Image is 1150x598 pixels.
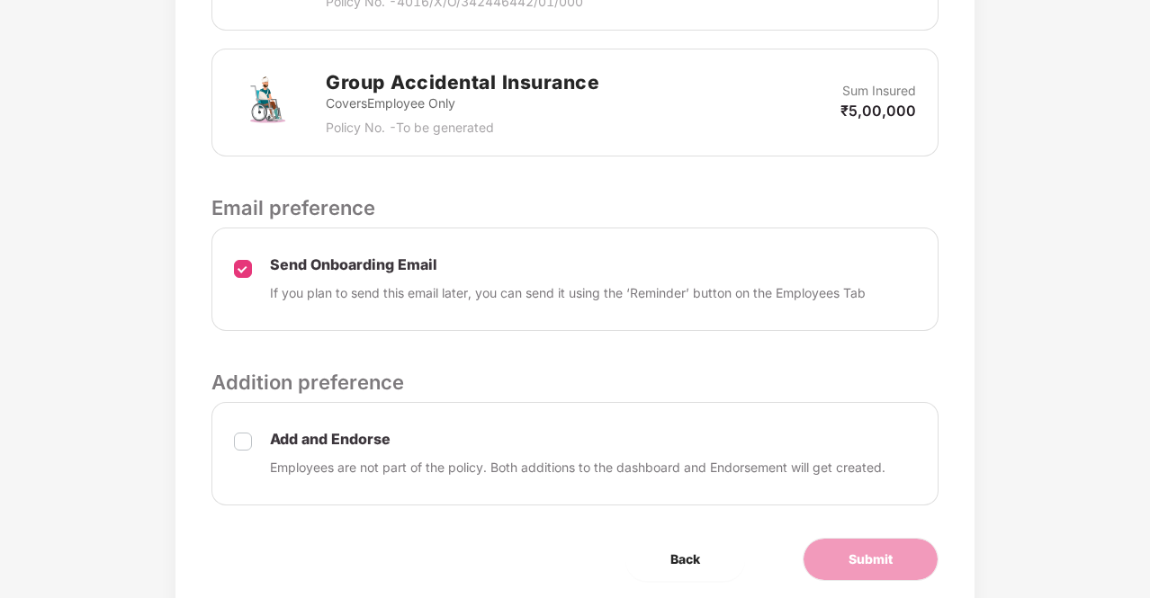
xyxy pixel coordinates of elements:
p: Sum Insured [842,81,916,101]
span: Back [670,549,700,569]
p: Add and Endorse [270,430,885,449]
button: Submit [803,538,939,581]
p: Employees are not part of the policy. Both additions to the dashboard and Endorsement will get cr... [270,458,885,478]
img: svg+xml;base64,PHN2ZyB4bWxucz0iaHR0cDovL3d3dy53My5vcmcvMjAwMC9zdmciIHdpZHRoPSI3MiIgaGVpZ2h0PSI3Mi... [234,70,299,135]
h2: Group Accidental Insurance [326,67,599,97]
p: Addition preference [211,367,939,397]
button: Back [625,538,745,581]
p: Send Onboarding Email [270,255,866,274]
p: Email preference [211,192,939,223]
p: Policy No. - To be generated [326,118,599,138]
p: If you plan to send this email later, you can send it using the ‘Reminder’ button on the Employee... [270,283,866,303]
p: Covers Employee Only [326,94,599,113]
p: ₹5,00,000 [840,101,916,120]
